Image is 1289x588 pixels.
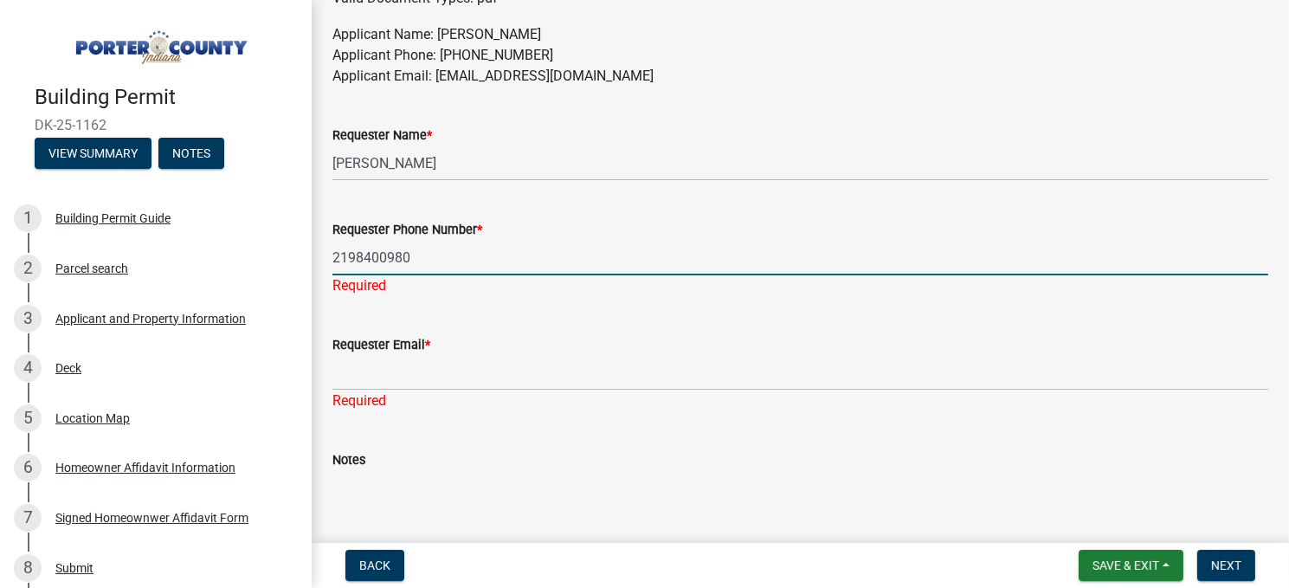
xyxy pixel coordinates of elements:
span: Next [1211,559,1241,572]
div: Required [332,391,1268,411]
span: Back [359,559,390,572]
label: Requester Email [332,339,430,352]
div: 3 [14,305,42,333]
div: 6 [14,454,42,481]
div: Building Permit Guide [55,212,171,224]
div: 5 [14,404,42,432]
label: Requester Name [332,130,432,142]
div: 7 [14,504,42,532]
div: 8 [14,554,42,582]
h4: Building Permit [35,85,298,110]
div: Submit [55,562,93,574]
div: Deck [55,362,81,374]
button: Save & Exit [1079,550,1183,581]
span: DK-25-1162 [35,117,277,133]
span: Save & Exit [1092,559,1159,572]
label: Requester Phone Number [332,224,482,236]
div: Location Map [55,412,130,424]
div: Homeowner Affidavit Information [55,462,235,474]
label: Notes [332,455,365,467]
wm-modal-confirm: Notes [158,147,224,161]
button: View Summary [35,138,151,169]
div: 1 [14,204,42,232]
button: Next [1197,550,1255,581]
div: Applicant and Property Information [55,313,246,325]
img: Porter County, Indiana [35,18,284,67]
div: Signed Homeownwer Affidavit Form [55,512,248,524]
button: Notes [158,138,224,169]
div: 4 [14,354,42,382]
p: Applicant Name: [PERSON_NAME] Applicant Phone: [PHONE_NUMBER] Applicant Email: [EMAIL_ADDRESS][DO... [332,24,1268,87]
div: Parcel search [55,262,128,275]
div: 2 [14,255,42,282]
wm-modal-confirm: Summary [35,147,151,161]
div: Required [332,275,1268,296]
button: Back [345,550,404,581]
